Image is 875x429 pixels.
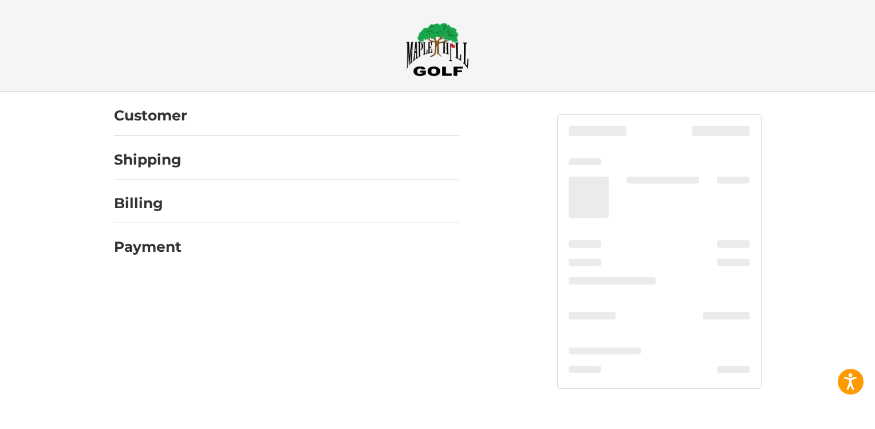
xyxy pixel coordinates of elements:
[114,194,181,212] h2: Billing
[114,238,182,256] h2: Payment
[114,107,187,124] h2: Customer
[11,380,136,418] iframe: Gorgias live chat messenger
[114,151,182,169] h2: Shipping
[406,22,469,76] img: Maple Hill Golf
